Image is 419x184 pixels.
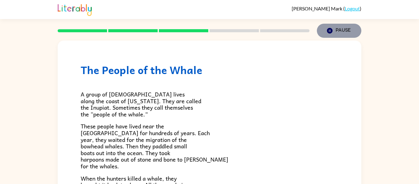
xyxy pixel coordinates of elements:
[81,90,201,119] span: A group of [DEMOGRAPHIC_DATA] lives along the coast of [US_STATE]. They are called the Inupiat. S...
[345,6,360,11] a: Logout
[58,2,92,16] img: Literably
[292,6,361,11] div: ( )
[292,6,343,11] span: [PERSON_NAME] Mark
[81,64,338,76] h1: The People of the Whale
[317,24,361,38] button: Pause
[81,122,228,170] span: These people have lived near the [GEOGRAPHIC_DATA] for hundreds of years. Each year, they waited ...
